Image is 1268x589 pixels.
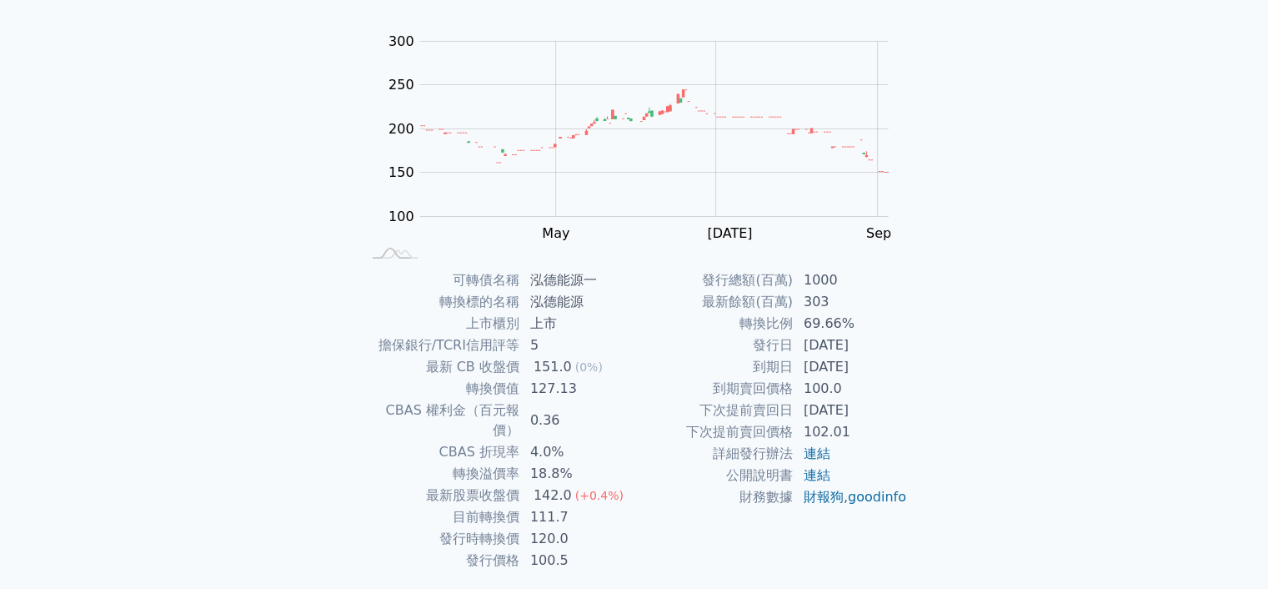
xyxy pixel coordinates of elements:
td: 公開說明書 [634,465,794,486]
td: 轉換標的名稱 [361,291,520,313]
g: Chart [379,33,913,275]
span: (+0.4%) [575,489,624,502]
td: 下次提前賣回價格 [634,421,794,443]
td: 泓德能源一 [520,269,634,291]
tspan: Sep [866,225,891,241]
tspan: May [542,225,569,241]
td: 轉換價值 [361,378,520,400]
tspan: [DATE] [707,225,752,241]
span: (0%) [575,360,603,374]
td: 1000 [794,269,908,291]
a: 連結 [804,467,830,483]
td: CBAS 折現率 [361,441,520,463]
td: 詳細發行辦法 [634,443,794,465]
td: 100.5 [520,550,634,571]
td: 可轉債名稱 [361,269,520,291]
td: 轉換溢價率 [361,463,520,485]
td: 0.36 [520,400,634,441]
td: 到期賣回價格 [634,378,794,400]
td: 發行總額(百萬) [634,269,794,291]
td: 111.7 [520,506,634,528]
td: 轉換比例 [634,313,794,335]
a: goodinfo [848,489,906,505]
td: 69.66% [794,313,908,335]
tspan: 250 [388,77,414,93]
td: 最新股票收盤價 [361,485,520,506]
td: , [794,486,908,508]
div: 151.0 [530,357,575,377]
td: 泓德能源 [520,291,634,313]
td: 100.0 [794,378,908,400]
td: 下次提前賣回日 [634,400,794,421]
a: 財報狗 [804,489,844,505]
td: 到期日 [634,356,794,378]
td: 120.0 [520,528,634,550]
tspan: 200 [388,121,414,137]
tspan: 300 [388,33,414,49]
td: 發行價格 [361,550,520,571]
td: 上市櫃別 [361,313,520,335]
td: 財務數據 [634,486,794,508]
td: 4.0% [520,441,634,463]
td: 擔保銀行/TCRI信用評等 [361,335,520,356]
td: 發行時轉換價 [361,528,520,550]
td: 127.13 [520,378,634,400]
tspan: 150 [388,164,414,180]
td: 最新 CB 收盤價 [361,356,520,378]
td: 303 [794,291,908,313]
td: 102.01 [794,421,908,443]
td: CBAS 權利金（百元報價） [361,400,520,441]
td: [DATE] [794,400,908,421]
td: 目前轉換價 [361,506,520,528]
td: [DATE] [794,335,908,356]
td: 18.8% [520,463,634,485]
div: 142.0 [530,486,575,506]
a: 連結 [804,446,830,461]
td: 5 [520,335,634,356]
tspan: 100 [388,209,414,224]
td: 發行日 [634,335,794,356]
td: 上市 [520,313,634,335]
td: 最新餘額(百萬) [634,291,794,313]
td: [DATE] [794,356,908,378]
